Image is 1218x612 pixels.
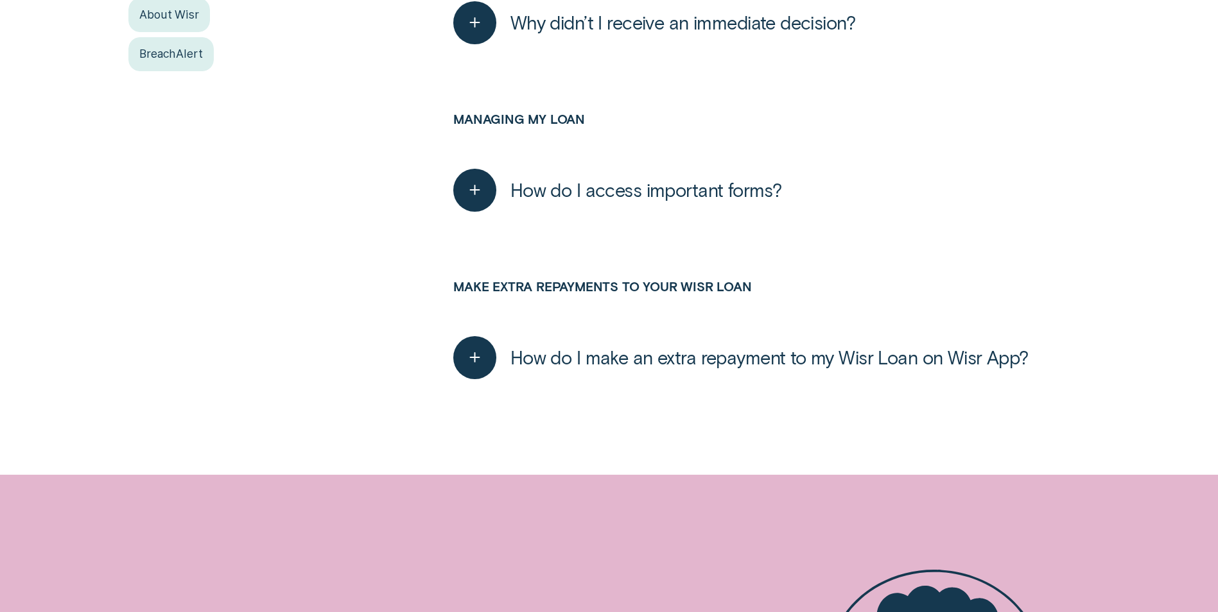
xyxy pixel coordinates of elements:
a: BreachAlert [128,37,214,71]
h3: Make extra repayments to your Wisr Loan [453,279,1090,326]
h3: Managing my loan [453,112,1090,158]
span: How do I make an extra repayment to my Wisr Loan on Wisr App? [510,346,1029,369]
button: How do I access important forms? [453,169,781,211]
button: How do I make an extra repayment to my Wisr Loan on Wisr App? [453,336,1028,378]
button: Why didn’t I receive an immediate decision? [453,1,855,44]
span: Why didn’t I receive an immediate decision? [510,11,855,34]
span: How do I access important forms? [510,178,782,201]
